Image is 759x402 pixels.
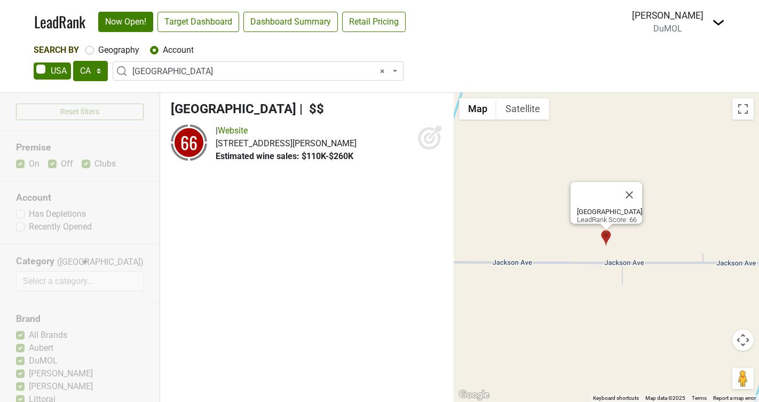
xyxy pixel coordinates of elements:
div: 66 [173,127,205,159]
button: Keyboard shortcuts [593,395,639,402]
button: Drag Pegman onto the map to open Street View [732,368,754,389]
button: Toggle fullscreen view [732,98,754,120]
span: Remove all items [380,65,385,78]
span: [GEOGRAPHIC_DATA] [171,101,296,116]
div: Surf Ranch [600,230,612,247]
label: Geography [98,44,139,57]
div: [PERSON_NAME] [632,9,703,22]
div: | [216,124,357,137]
b: [GEOGRAPHIC_DATA] [577,208,642,216]
button: Map camera controls [732,329,754,351]
button: Close [616,182,642,208]
span: Surf Ranch [113,61,404,81]
span: DuMOL [653,23,682,34]
a: Report a map error [713,395,756,401]
a: Dashboard Summary [243,12,338,32]
span: | $$ [299,101,324,116]
a: Retail Pricing [342,12,406,32]
img: Google [456,388,492,402]
a: Target Dashboard [157,12,239,32]
span: Estimated wine sales: $110K-$260K [216,151,353,161]
a: LeadRank [34,11,85,33]
span: [STREET_ADDRESS][PERSON_NAME] [216,138,357,148]
img: Dropdown Menu [712,16,725,29]
span: Search By [34,45,79,55]
div: LeadRank Score: 66 [577,208,642,224]
a: Now Open! [98,12,153,32]
a: Terms [692,395,707,401]
span: Surf Ranch [132,65,390,78]
label: Account [163,44,194,57]
span: Map data ©2025 [645,395,685,401]
button: Show satellite imagery [496,98,549,120]
a: Open this area in Google Maps (opens a new window) [456,388,492,402]
img: quadrant_split.svg [171,124,207,161]
button: Show street map [459,98,496,120]
a: Website [218,125,248,136]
